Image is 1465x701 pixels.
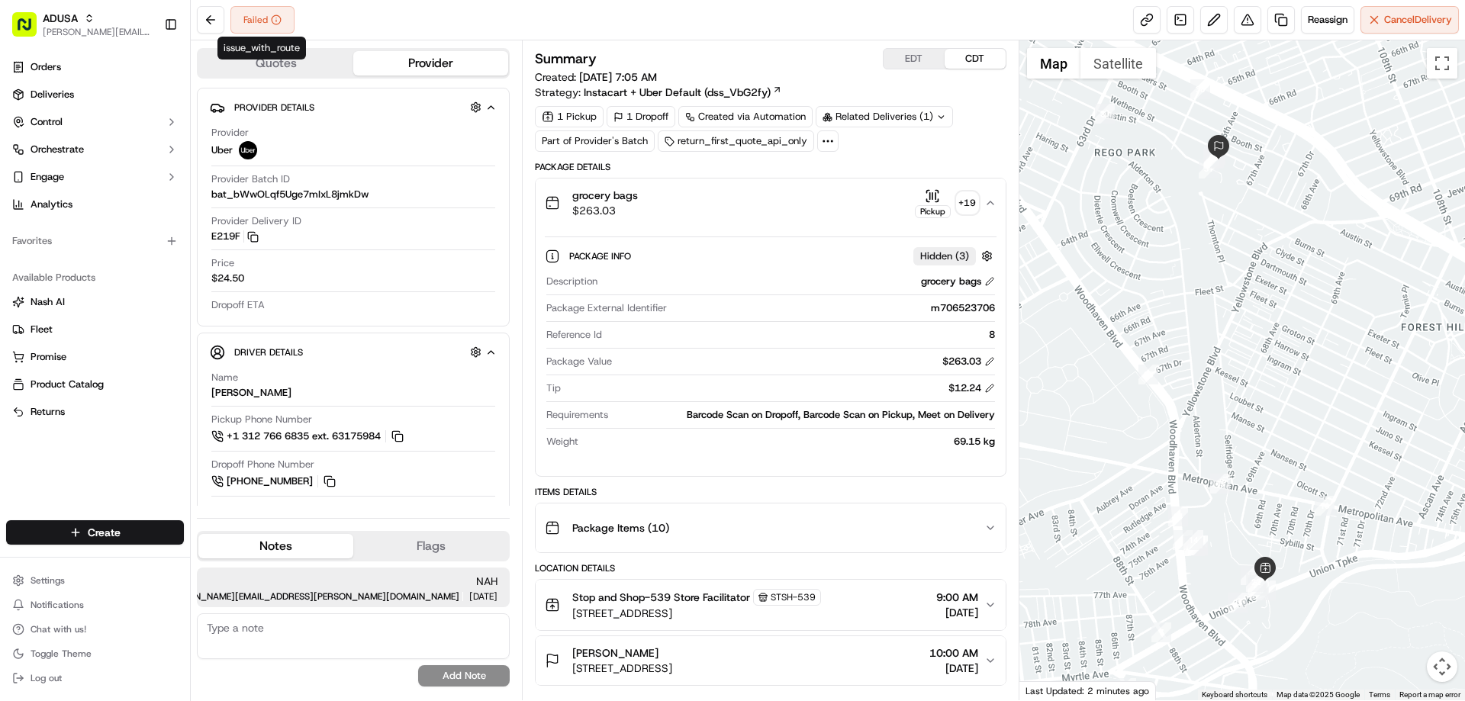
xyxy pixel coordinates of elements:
div: 7 [1151,622,1171,642]
div: 69.15 kg [584,435,994,449]
a: Created via Automation [678,106,813,127]
div: 15 [1210,474,1230,494]
span: 9:00 AM [936,590,978,605]
span: Nash AI [31,295,65,309]
button: Toggle fullscreen view [1427,48,1457,79]
div: 16 [1315,496,1335,516]
div: Pickup [915,205,951,218]
a: Deliveries [6,82,184,107]
a: Product Catalog [12,378,178,391]
span: Provider [211,126,249,140]
span: [DATE] 7:05 AM [579,70,657,84]
div: 22 [1246,572,1266,592]
div: + 19 [957,192,978,214]
div: 1 Pickup [535,106,604,127]
button: Promise [6,345,184,369]
div: 8 [1173,530,1193,550]
button: Nash AI [6,290,184,314]
span: Package External Identifier [546,301,667,315]
div: Items Details [535,486,1006,498]
a: Instacart + Uber Default (dss_VbG2fy) [584,85,782,100]
span: [PERSON_NAME][EMAIL_ADDRESS][PERSON_NAME][DOMAIN_NAME] [163,592,459,601]
button: Driver Details [210,339,497,365]
div: grocery bags [921,275,995,288]
button: Create [6,520,184,545]
button: [PERSON_NAME][STREET_ADDRESS]10:00 AM[DATE] [536,636,1005,685]
span: [DATE] [936,605,978,620]
span: Dropoff ETA [211,298,265,312]
span: Description [546,275,597,288]
div: 19 [1248,577,1268,596]
div: 35 [1206,144,1225,164]
button: ADUSA [43,11,78,26]
button: grocery bags$263.03Pickup+19 [536,178,1005,227]
span: Toggle Theme [31,648,92,660]
span: Tip [546,381,561,395]
span: Created: [535,69,657,85]
div: 23 [1228,593,1248,613]
div: 11 [1185,536,1205,556]
button: Notes [198,534,353,558]
span: Price [211,256,234,270]
button: Chat with us! [6,619,184,640]
span: $24.50 [211,272,244,285]
div: 33 [1203,149,1223,169]
span: Promise [31,350,66,364]
span: Returns [31,405,65,419]
a: Fleet [12,323,178,336]
span: Engage [31,170,64,184]
span: [DATE] [469,592,497,601]
div: 31 [1199,159,1219,178]
button: Orchestrate [6,137,184,162]
span: Weight [546,435,578,449]
span: Control [31,115,63,129]
span: Notifications [31,599,84,611]
button: Flags [353,534,508,558]
span: Driver Details [234,346,303,359]
span: Orchestrate [31,143,84,156]
img: profile_uber_ahold_partner.png [239,141,257,159]
button: Pickup+19 [915,188,978,218]
button: Log out [6,667,184,689]
div: $12.24 [948,381,995,395]
a: Returns [12,405,178,419]
div: grocery bags$263.03Pickup+19 [536,227,1005,476]
span: Map data ©2025 Google [1277,690,1360,699]
button: [PERSON_NAME][EMAIL_ADDRESS][PERSON_NAME][DOMAIN_NAME] [43,26,152,38]
button: Failed [230,6,295,34]
div: Barcode Scan on Dropoff, Barcode Scan on Pickup, Meet on Delivery [614,408,994,422]
span: grocery bags [572,188,638,203]
div: 8 [608,328,994,342]
span: [STREET_ADDRESS] [572,606,821,621]
span: Package Info [569,250,634,262]
span: Chat with us! [31,623,86,635]
span: Fleet [31,323,53,336]
div: 6 [1116,678,1136,698]
button: +1 312 766 6835 ext. 63175984 [211,428,406,445]
button: Reassign [1301,6,1354,34]
div: 1 Dropoff [607,106,675,127]
button: Notifications [6,594,184,616]
div: Strategy: [535,85,782,100]
button: Show satellite imagery [1080,48,1156,79]
span: NAH [209,574,497,589]
button: EDT [884,49,945,69]
a: Orders [6,55,184,79]
button: Engage [6,165,184,189]
button: Hidden (3) [913,246,997,265]
span: Reassign [1308,13,1347,27]
span: 10:00 AM [929,645,978,661]
div: Package Details [535,161,1006,173]
div: $263.03 [942,355,995,368]
a: [PHONE_NUMBER] [211,473,338,490]
a: Report a map error [1399,690,1460,699]
span: [STREET_ADDRESS] [572,661,672,676]
div: return_first_quote_api_only [658,130,814,152]
div: 20 [1249,580,1269,600]
div: 18 [1241,565,1261,585]
div: Related Deliveries (1) [816,106,953,127]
